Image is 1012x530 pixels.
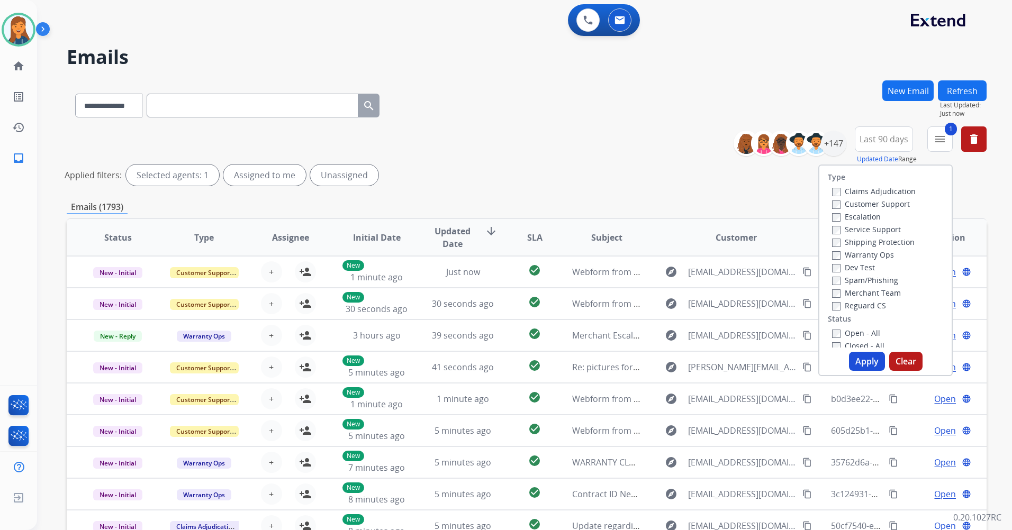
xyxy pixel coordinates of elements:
[688,456,797,469] span: [EMAIL_ADDRESS][DOMAIN_NAME]
[348,430,405,442] span: 5 minutes ago
[363,99,375,112] mat-icon: search
[802,299,812,308] mat-icon: content_copy
[261,420,282,441] button: +
[261,261,282,282] button: +
[170,394,239,405] span: Customer Support
[342,482,364,493] p: New
[353,231,401,244] span: Initial Date
[831,425,996,436] span: 605d25b1-547a-4165-b290-05f5bdd76da4
[269,329,274,342] span: +
[93,458,142,469] span: New - Initial
[299,329,312,342] mat-icon: person_add
[177,458,231,469] span: Warranty Ops
[831,456,992,468] span: 35762d6a-04cf-4aa2-83b1-cc96ec4d40ba
[435,456,491,468] span: 5 minutes ago
[432,330,494,341] span: 39 seconds ago
[962,299,971,308] mat-icon: language
[4,15,33,44] img: avatar
[832,264,841,272] input: Dev Test
[889,426,898,435] mat-icon: content_copy
[572,425,812,436] span: Webform from [EMAIL_ADDRESS][DOMAIN_NAME] on [DATE]
[802,426,812,435] mat-icon: content_copy
[688,488,797,500] span: [EMAIL_ADDRESS][DOMAIN_NAME]
[665,266,677,278] mat-icon: explore
[832,275,898,285] label: Spam/Phishing
[93,426,142,437] span: New - Initial
[889,394,898,404] mat-icon: content_copy
[802,489,812,499] mat-icon: content_copy
[665,297,677,310] mat-icon: explore
[299,266,312,278] mat-icon: person_add
[353,330,401,341] span: 3 hours ago
[688,297,797,310] span: [EMAIL_ADDRESS][DOMAIN_NAME]
[938,80,987,101] button: Refresh
[269,392,274,405] span: +
[962,489,971,499] mat-icon: language
[802,331,812,340] mat-icon: content_copy
[350,271,403,283] span: 1 minute ago
[261,483,282,505] button: +
[342,451,364,461] p: New
[832,250,894,260] label: Warranty Ops
[572,456,864,468] span: WARRANTY CLAIM - SO#901173100 [ thread::7ftA9gAQAXarrwu6pP4E9jk:: ]
[688,361,797,373] span: [PERSON_NAME][EMAIL_ADDRESS][DOMAIN_NAME]
[688,329,797,342] span: [EMAIL_ADDRESS][DOMAIN_NAME]
[170,426,239,437] span: Customer Support
[831,393,991,405] span: b0d3ee22-0dd6-41fb-a8cc-983e47ef4624
[170,267,239,278] span: Customer Support
[962,362,971,372] mat-icon: language
[802,394,812,404] mat-icon: content_copy
[446,266,480,278] span: Just now
[342,514,364,525] p: New
[716,231,757,244] span: Customer
[889,489,898,499] mat-icon: content_copy
[348,462,405,473] span: 7 minutes ago
[269,297,274,310] span: +
[348,494,405,505] span: 8 minutes ago
[821,131,846,156] div: +147
[299,456,312,469] mat-icon: person_add
[299,392,312,405] mat-icon: person_add
[832,262,875,272] label: Dev Test
[688,392,797,405] span: [EMAIL_ADDRESS][DOMAIN_NAME]
[828,314,851,324] label: Status
[934,133,946,145] mat-icon: menu
[269,424,274,437] span: +
[435,488,491,500] span: 5 minutes ago
[572,488,776,500] span: Contract ID Needed for LA819327 - Ticket #1139238
[572,361,732,373] span: Re: pictures for claim [PHONE_NUMBER]
[261,293,282,314] button: +
[350,398,403,410] span: 1 minute ago
[828,172,845,182] label: Type
[832,277,841,285] input: Spam/Phishing
[299,424,312,437] mat-icon: person_add
[889,458,898,467] mat-icon: content_copy
[528,327,541,340] mat-icon: check_circle
[342,292,364,303] p: New
[432,298,494,309] span: 30 seconds ago
[802,362,812,372] mat-icon: content_copy
[170,362,239,373] span: Customer Support
[93,267,142,278] span: New - Initial
[177,489,231,500] span: Warranty Ops
[12,90,25,103] mat-icon: list_alt
[802,267,812,277] mat-icon: content_copy
[688,266,797,278] span: [EMAIL_ADDRESS][DOMAIN_NAME]
[93,489,142,500] span: New - Initial
[832,186,916,196] label: Claims Adjudication
[962,394,971,404] mat-icon: language
[962,331,971,340] mat-icon: language
[93,394,142,405] span: New - Initial
[528,391,541,404] mat-icon: check_circle
[342,419,364,430] p: New
[832,226,841,234] input: Service Support
[528,296,541,308] mat-icon: check_circle
[528,454,541,467] mat-icon: check_circle
[832,342,841,351] input: Closed - All
[269,361,274,373] span: +
[934,488,956,500] span: Open
[67,47,987,68] h2: Emails
[346,303,408,315] span: 30 seconds ago
[857,154,917,163] span: Range
[832,200,841,209] input: Customer Support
